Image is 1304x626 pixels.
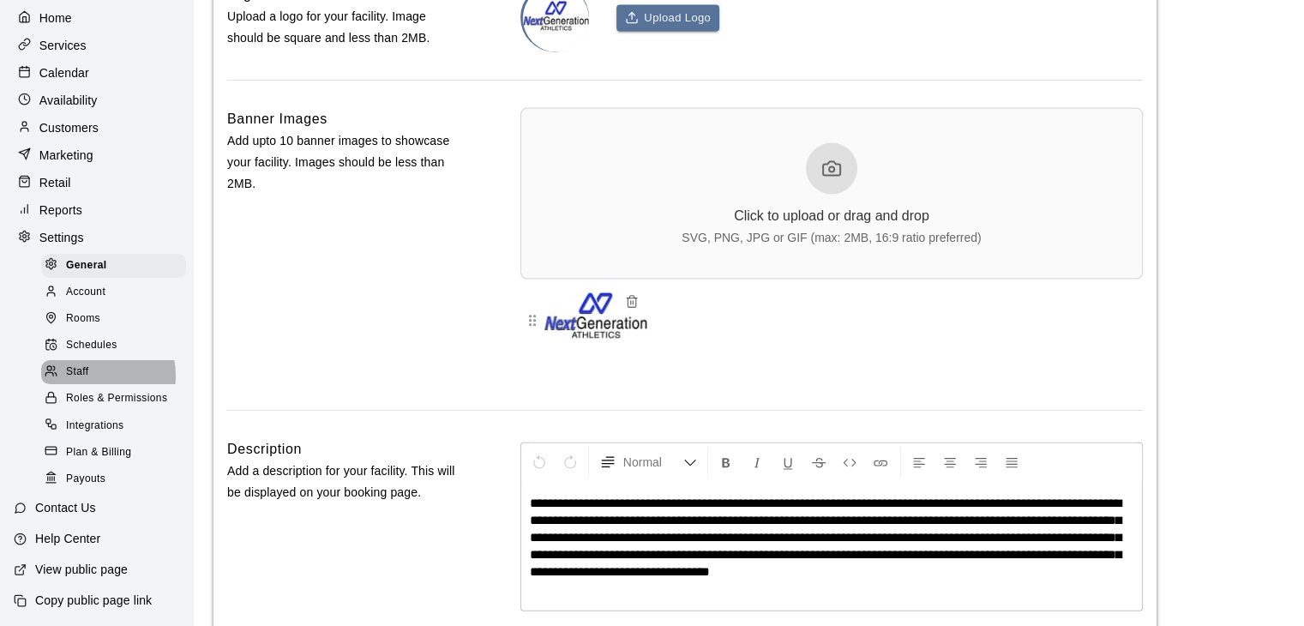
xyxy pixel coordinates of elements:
[66,284,105,301] span: Account
[35,499,96,516] p: Contact Us
[41,307,186,331] div: Rooms
[41,333,193,359] a: Schedules
[41,466,193,492] a: Payouts
[39,174,71,191] p: Retail
[41,279,193,305] a: Account
[39,9,72,27] p: Home
[39,147,93,164] p: Marketing
[39,229,84,246] p: Settings
[41,252,193,279] a: General
[14,115,179,141] a: Customers
[682,231,981,244] div: SVG, PNG, JPG or GIF (max: 2MB, 16:9 ratio preferred)
[41,359,193,386] a: Staff
[39,37,87,54] p: Services
[935,447,964,478] button: Center Align
[556,447,585,478] button: Redo
[41,334,186,358] div: Schedules
[66,444,131,461] span: Plan & Billing
[734,208,929,224] div: Click to upload or drag and drop
[66,337,117,354] span: Schedules
[41,360,186,384] div: Staff
[41,254,186,278] div: General
[592,447,704,478] button: Formatting Options
[14,170,179,196] a: Retail
[14,142,179,168] a: Marketing
[804,447,833,478] button: Format Strikethrough
[41,280,186,304] div: Account
[14,60,179,86] a: Calendar
[41,386,193,412] a: Roles & Permissions
[35,561,128,578] p: View public page
[66,471,105,488] span: Payouts
[966,447,995,478] button: Right Align
[14,5,179,31] a: Home
[35,592,152,609] p: Copy public page link
[66,418,124,435] span: Integrations
[66,310,100,328] span: Rooms
[904,447,934,478] button: Left Align
[66,390,167,407] span: Roles & Permissions
[227,108,328,130] h6: Banner Images
[41,441,186,465] div: Plan & Billing
[66,364,88,381] span: Staff
[39,64,89,81] p: Calendar
[544,286,647,355] img: Banner 1
[227,438,302,460] h6: Description
[14,225,179,250] a: Settings
[14,33,179,58] a: Services
[39,92,98,109] p: Availability
[66,257,107,274] span: General
[14,87,179,113] a: Availability
[227,460,466,503] p: Add a description for your facility. This will be displayed on your booking page.
[227,130,466,196] p: Add upto 10 banner images to showcase your facility. Images should be less than 2MB.
[41,387,186,411] div: Roles & Permissions
[41,306,193,333] a: Rooms
[227,6,466,49] p: Upload a logo for your facility. Image should be square and less than 2MB.
[623,454,683,471] span: Normal
[742,447,772,478] button: Format Italics
[39,202,82,219] p: Reports
[41,467,186,491] div: Payouts
[41,414,186,438] div: Integrations
[773,447,802,478] button: Format Underline
[39,119,99,136] p: Customers
[866,447,895,478] button: Insert Link
[616,5,719,32] button: Upload Logo
[997,447,1026,478] button: Justify Align
[712,447,741,478] button: Format Bold
[35,530,100,547] p: Help Center
[41,412,193,439] a: Integrations
[14,197,179,223] a: Reports
[41,439,193,466] a: Plan & Billing
[525,447,554,478] button: Undo
[835,447,864,478] button: Insert Code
